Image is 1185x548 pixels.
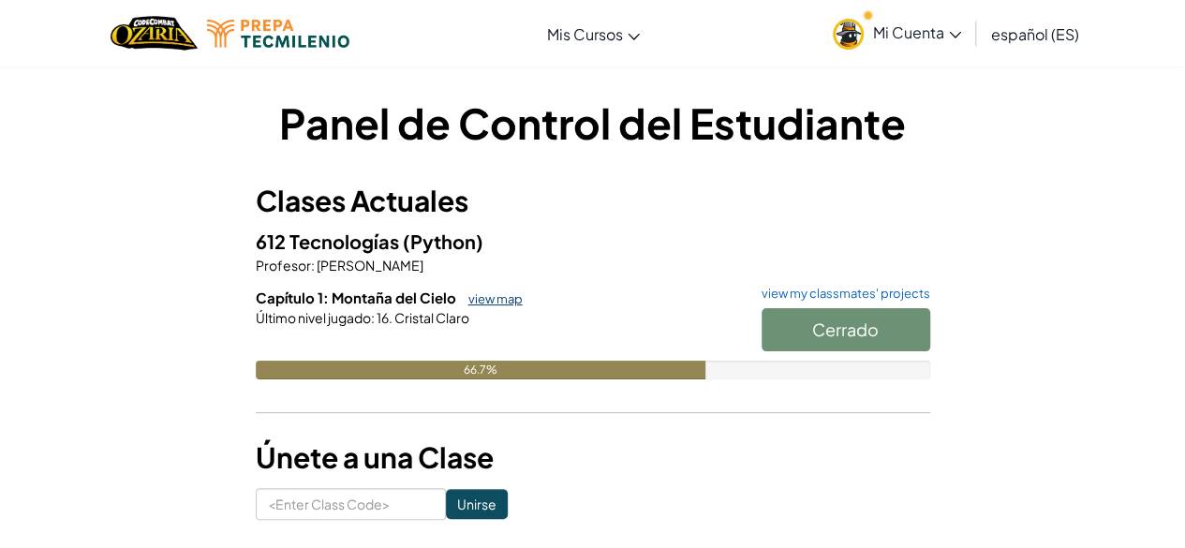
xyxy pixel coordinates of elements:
[446,489,508,519] input: Unirse
[538,8,649,59] a: Mis Cursos
[256,94,930,152] h1: Panel de Control del Estudiante
[752,288,930,300] a: view my classmates' projects
[873,22,961,42] span: Mi Cuenta
[256,230,403,253] span: 612 Tecnologías
[256,309,371,326] span: Último nivel jugado
[111,14,198,52] a: Ozaria by CodeCombat logo
[991,24,1079,44] span: español (ES)
[111,14,198,52] img: Home
[403,230,483,253] span: (Python)
[256,257,311,274] span: Profesor
[207,20,349,48] img: Tecmilenio logo
[459,291,523,306] a: view map
[375,309,393,326] span: 16.
[311,257,315,274] span: :
[547,24,623,44] span: Mis Cursos
[256,437,930,479] h3: Únete a una Clase
[256,289,459,306] span: Capítulo 1: Montaña del Cielo
[833,19,864,50] img: avatar
[256,361,705,379] div: 66.7%
[823,4,970,63] a: Mi Cuenta
[982,8,1089,59] a: español (ES)
[256,488,446,520] input: <Enter Class Code>
[315,257,423,274] span: [PERSON_NAME]
[371,309,375,326] span: :
[393,309,469,326] span: Cristal Claro
[256,180,930,222] h3: Clases Actuales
